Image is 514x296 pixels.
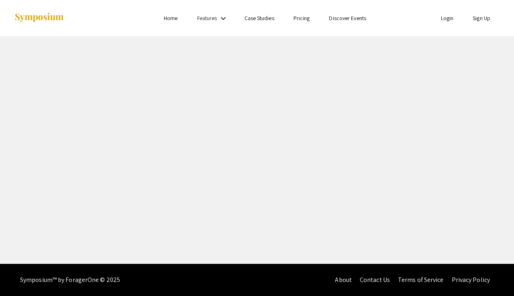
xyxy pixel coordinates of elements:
a: About [335,276,352,284]
a: Login [441,14,454,22]
a: Pricing [294,14,310,22]
a: Discover Events [329,14,366,22]
div: Symposium™ by ForagerOne © 2025 [20,264,120,296]
a: Home [164,14,177,22]
mat-icon: Expand Features list [218,14,228,23]
a: Sign Up [473,14,490,22]
a: Contact Us [360,276,390,284]
a: Privacy Policy [452,276,490,284]
a: Features [197,14,217,22]
a: Case Studies [245,14,274,22]
img: Symposium by ForagerOne [14,12,64,23]
a: Terms of Service [398,276,444,284]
